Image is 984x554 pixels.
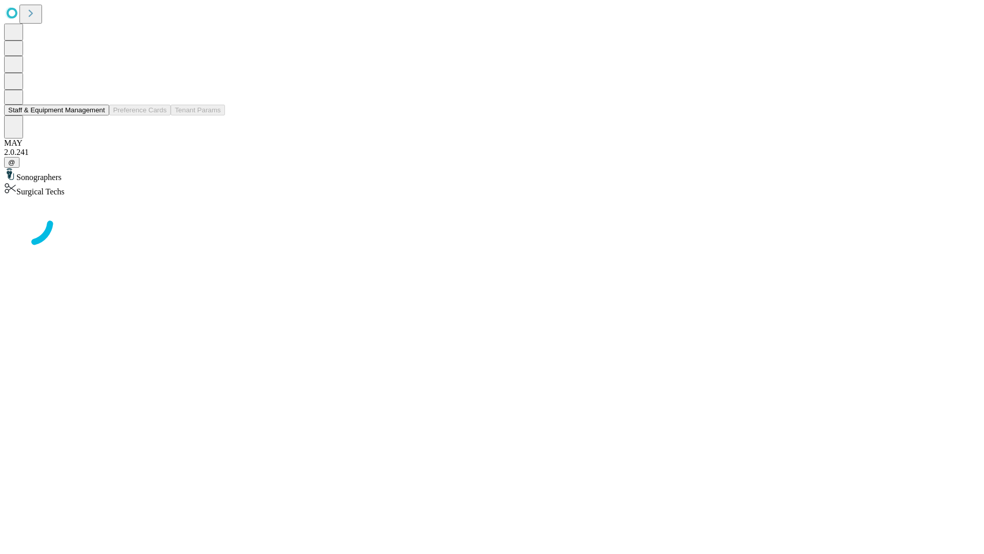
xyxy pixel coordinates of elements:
[109,105,171,115] button: Preference Cards
[171,105,225,115] button: Tenant Params
[8,159,15,166] span: @
[4,168,980,182] div: Sonographers
[4,182,980,196] div: Surgical Techs
[4,138,980,148] div: MAY
[4,148,980,157] div: 2.0.241
[4,157,19,168] button: @
[4,105,109,115] button: Staff & Equipment Management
